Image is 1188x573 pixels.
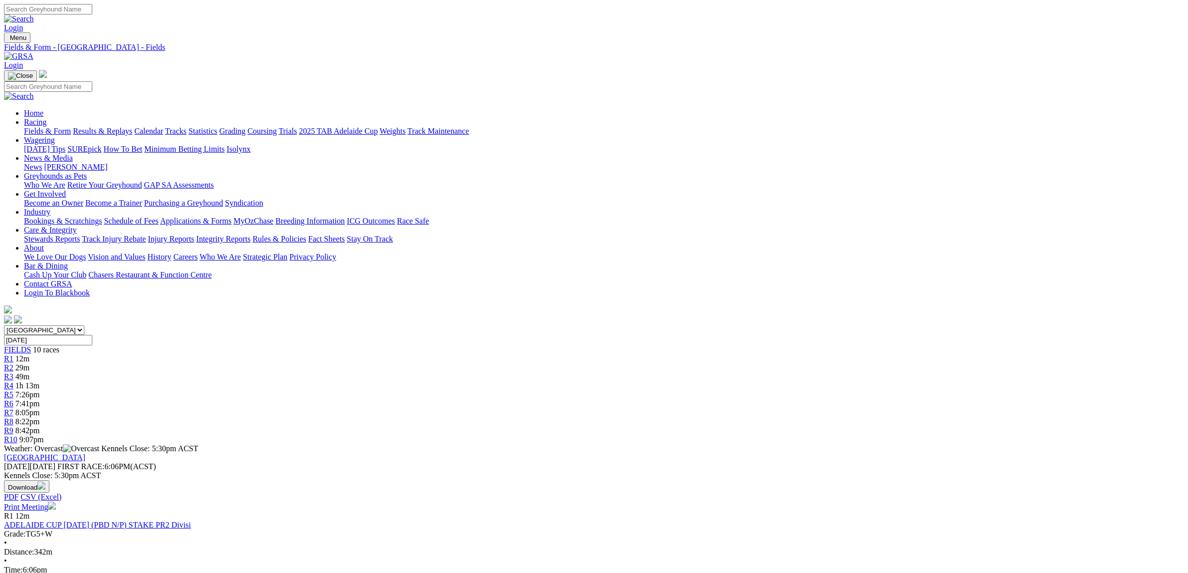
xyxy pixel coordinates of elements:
a: Vision and Values [88,253,145,261]
a: Become a Trainer [85,199,142,207]
a: Fact Sheets [308,235,345,243]
a: Contact GRSA [24,280,72,288]
a: Results & Replays [73,127,132,135]
a: R2 [4,363,13,372]
a: PDF [4,493,18,501]
a: Trials [278,127,297,135]
a: Greyhounds as Pets [24,172,87,180]
span: R1 [4,512,13,520]
a: Wagering [24,136,55,144]
a: Who We Are [200,253,241,261]
a: R8 [4,417,13,426]
img: facebook.svg [4,315,12,323]
a: R4 [4,381,13,390]
a: CSV (Excel) [20,493,61,501]
div: TG5+W [4,530,1184,539]
img: GRSA [4,52,33,61]
a: ADELAIDE CUP [DATE] (PBD N/P) STAKE PR2 Divisi [4,521,191,529]
div: Care & Integrity [24,235,1184,244]
a: Retire Your Greyhound [67,181,142,189]
div: Bar & Dining [24,271,1184,280]
img: download.svg [37,482,45,490]
a: R9 [4,426,13,435]
a: Stewards Reports [24,235,80,243]
span: • [4,557,7,565]
img: Search [4,92,34,101]
img: logo-grsa-white.png [39,70,47,78]
span: 7:26pm [15,390,40,399]
div: About [24,253,1184,262]
a: Weights [380,127,406,135]
a: About [24,244,44,252]
a: Industry [24,208,50,216]
div: News & Media [24,163,1184,172]
span: 1h 13m [15,381,39,390]
a: News [24,163,42,171]
a: Statistics [189,127,218,135]
button: Toggle navigation [4,70,37,81]
a: Privacy Policy [289,253,336,261]
div: Get Involved [24,199,1184,208]
a: Breeding Information [275,217,345,225]
div: Greyhounds as Pets [24,181,1184,190]
span: 8:42pm [15,426,40,435]
a: MyOzChase [234,217,273,225]
a: 2025 TAB Adelaide Cup [299,127,378,135]
span: 10 races [33,345,59,354]
a: Tracks [165,127,187,135]
a: We Love Our Dogs [24,253,86,261]
a: R10 [4,435,17,444]
span: 49m [15,372,29,381]
input: Search [4,81,92,92]
a: Login [4,23,23,32]
span: 8:22pm [15,417,40,426]
a: Stay On Track [347,235,393,243]
a: R5 [4,390,13,399]
a: Isolynx [227,145,250,153]
a: News & Media [24,154,73,162]
span: 9:07pm [19,435,44,444]
a: Strategic Plan [243,253,287,261]
span: 12m [15,354,29,363]
span: Menu [10,34,26,41]
a: Bar & Dining [24,262,68,270]
a: History [147,253,171,261]
a: [PERSON_NAME] [44,163,107,171]
div: Kennels Close: 5:30pm ACST [4,471,1184,480]
a: Purchasing a Greyhound [144,199,223,207]
span: R7 [4,408,13,417]
span: Kennels Close: 5:30pm ACST [101,444,198,453]
input: Select date [4,335,92,345]
a: Careers [173,253,198,261]
span: Weather: Overcast [4,444,101,453]
a: R3 [4,372,13,381]
img: Close [8,72,33,80]
span: Grade: [4,530,26,538]
a: Calendar [134,127,163,135]
a: Syndication [225,199,263,207]
a: Become an Owner [24,199,83,207]
a: R6 [4,399,13,408]
a: FIELDS [4,345,31,354]
a: SUREpick [67,145,101,153]
a: Minimum Betting Limits [144,145,225,153]
span: [DATE] [4,462,55,471]
a: Applications & Forms [160,217,232,225]
img: printer.svg [48,502,56,510]
span: 29m [15,363,29,372]
span: 8:05pm [15,408,40,417]
span: • [4,539,7,547]
a: Print Meeting [4,503,56,511]
a: Racing [24,118,46,126]
input: Search [4,4,92,14]
a: Grading [220,127,245,135]
a: Login To Blackbook [24,288,90,297]
span: 7:41pm [15,399,40,408]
